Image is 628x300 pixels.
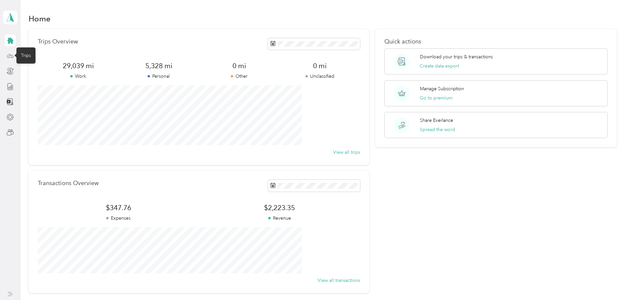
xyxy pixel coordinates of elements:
[16,47,36,64] div: Trips
[118,73,199,80] p: Personal
[420,53,493,60] p: Download your trips & transactions
[279,61,360,70] span: 0 mi
[420,126,455,133] button: Spread the word
[199,73,279,80] p: Other
[384,38,608,45] p: Quick actions
[199,215,360,222] p: Revenue
[199,61,279,70] span: 0 mi
[318,277,360,284] button: View all transactions
[29,15,51,22] h1: Home
[420,85,464,92] p: Manage Subscription
[38,73,118,80] p: Work
[38,38,78,45] p: Trips Overview
[591,263,628,300] iframe: Everlance-gr Chat Button Frame
[199,203,360,212] span: $2,223.35
[38,180,99,187] p: Transactions Overview
[38,61,118,70] span: 29,039 mi
[420,117,453,124] p: Share Everlance
[333,149,360,156] button: View all trips
[118,61,199,70] span: 5,328 mi
[420,95,452,101] button: Go to premium
[38,203,199,212] span: $347.76
[279,73,360,80] p: Unclassified
[420,63,459,69] button: Create data export
[38,215,199,222] p: Expenses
